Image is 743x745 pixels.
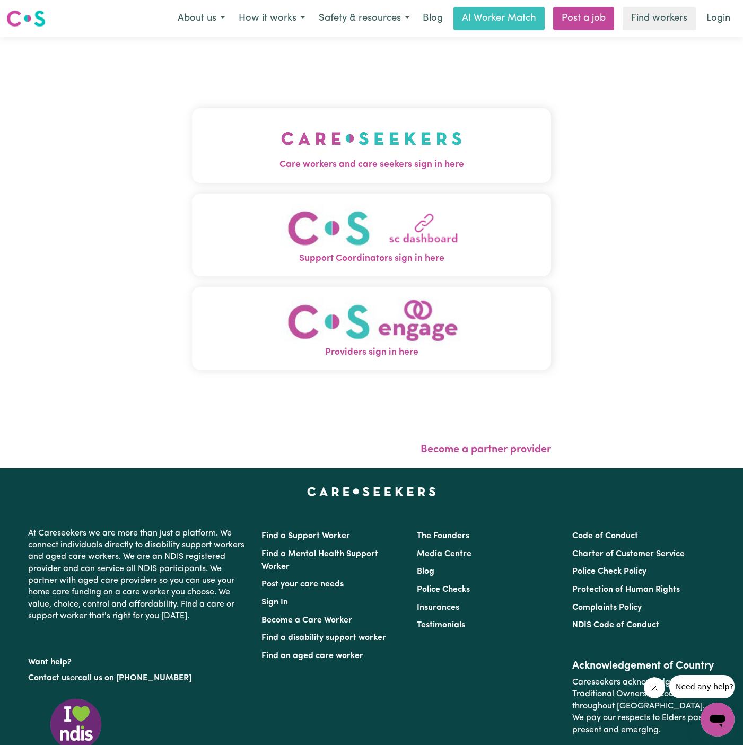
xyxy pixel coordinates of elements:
[6,9,46,28] img: Careseekers logo
[78,674,191,682] a: call us on [PHONE_NUMBER]
[623,7,696,30] a: Find workers
[669,675,735,698] iframe: Message from company
[416,7,449,30] a: Blog
[572,672,715,740] p: Careseekers acknowledges the Traditional Owners of Country throughout [GEOGRAPHIC_DATA]. We pay o...
[261,550,378,571] a: Find a Mental Health Support Worker
[261,598,288,607] a: Sign In
[417,532,469,540] a: The Founders
[453,7,545,30] a: AI Worker Match
[261,634,386,642] a: Find a disability support worker
[644,677,665,698] iframe: Close message
[28,652,249,668] p: Want help?
[701,703,735,737] iframe: Button to launch messaging window
[572,567,646,576] a: Police Check Policy
[572,532,638,540] a: Code of Conduct
[28,674,70,682] a: Contact us
[261,652,363,660] a: Find an aged care worker
[192,287,551,370] button: Providers sign in here
[192,346,551,360] span: Providers sign in here
[232,7,312,30] button: How it works
[312,7,416,30] button: Safety & resources
[192,252,551,266] span: Support Coordinators sign in here
[192,158,551,172] span: Care workers and care seekers sign in here
[417,603,459,612] a: Insurances
[572,585,680,594] a: Protection of Human Rights
[261,580,344,589] a: Post your care needs
[572,621,659,629] a: NDIS Code of Conduct
[261,616,352,625] a: Become a Care Worker
[192,108,551,182] button: Care workers and care seekers sign in here
[192,194,551,277] button: Support Coordinators sign in here
[6,6,46,31] a: Careseekers logo
[572,550,685,558] a: Charter of Customer Service
[28,668,249,688] p: or
[421,444,551,455] a: Become a partner provider
[307,487,436,496] a: Careseekers home page
[261,532,350,540] a: Find a Support Worker
[417,585,470,594] a: Police Checks
[171,7,232,30] button: About us
[572,660,715,672] h2: Acknowledgement of Country
[417,567,434,576] a: Blog
[417,550,471,558] a: Media Centre
[700,7,737,30] a: Login
[572,603,642,612] a: Complaints Policy
[417,621,465,629] a: Testimonials
[28,523,249,627] p: At Careseekers we are more than just a platform. We connect individuals directly to disability su...
[553,7,614,30] a: Post a job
